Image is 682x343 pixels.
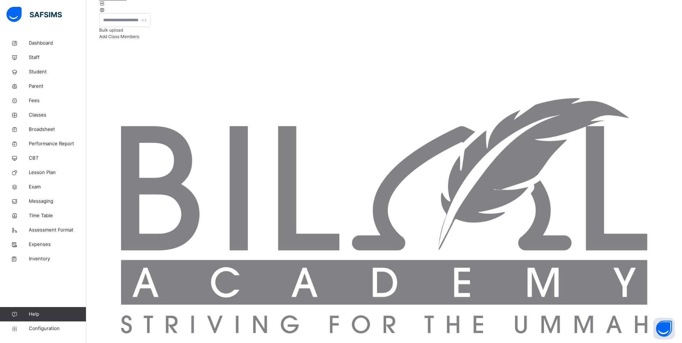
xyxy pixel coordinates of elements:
span: Performance Report [29,140,86,147]
span: Parent [29,83,86,90]
span: Messaging [29,198,86,205]
span: Exam [29,183,86,191]
span: Staff [29,54,86,61]
span: Inventory [29,255,86,262]
button: Open asap [653,318,675,339]
span: Add Class Members [99,34,139,39]
span: Bulk upload [99,27,123,33]
span: CBT [29,155,86,162]
span: Help [29,311,86,318]
span: Fees [29,97,86,104]
span: Lesson Plan [29,169,86,176]
span: Assessment Format [29,227,86,234]
img: safsims [6,7,62,22]
span: Expenses [29,241,86,248]
span: Broadsheet [29,126,86,133]
span: Student [29,68,86,76]
span: Dashboard [29,40,86,47]
span: Configuration [29,325,86,332]
span: Classes [29,111,86,119]
span: Time Table [29,212,86,219]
